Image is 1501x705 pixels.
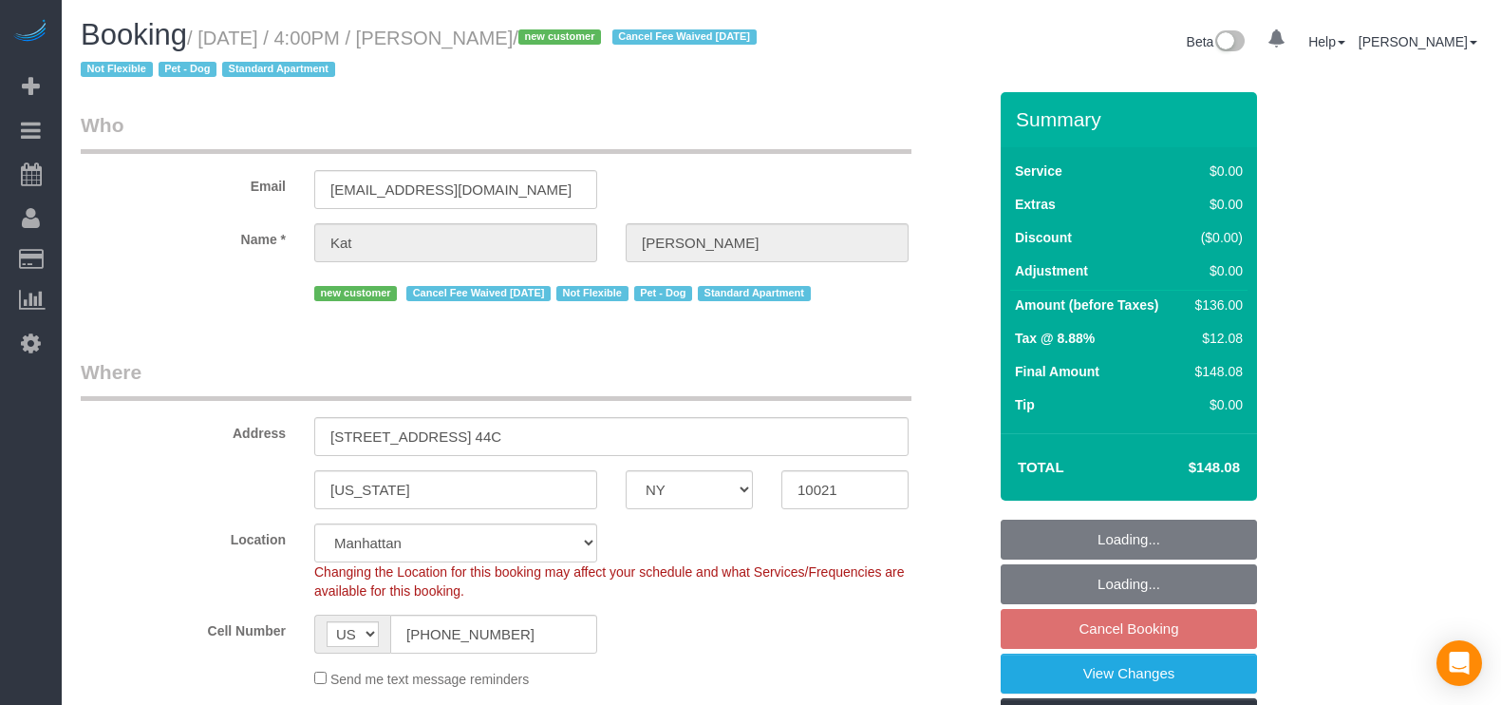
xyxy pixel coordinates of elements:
span: Standard Apartment [222,62,335,77]
input: Zip Code [781,470,909,509]
label: Name * [66,223,300,249]
div: Open Intercom Messenger [1436,640,1482,686]
span: Cancel Fee Waived [DATE] [406,286,551,301]
label: Tip [1015,395,1035,414]
div: $0.00 [1188,195,1243,214]
span: new customer [518,29,601,45]
label: Amount (before Taxes) [1015,295,1158,314]
label: Location [66,524,300,549]
a: Beta [1187,34,1246,49]
strong: Total [1018,459,1064,475]
a: View Changes [1001,654,1257,694]
label: Tax @ 8.88% [1015,329,1095,348]
span: Booking [81,18,187,51]
h4: $148.08 [1132,460,1240,476]
label: Discount [1015,228,1072,247]
label: Service [1015,162,1062,181]
input: Cell Number [390,615,597,654]
div: $136.00 [1188,295,1243,314]
img: Automaid Logo [11,19,49,46]
span: Not Flexible [556,286,629,301]
div: ($0.00) [1188,228,1243,247]
h3: Summary [1016,108,1248,130]
input: Email [314,170,597,209]
div: $12.08 [1188,329,1243,348]
input: City [314,470,597,509]
div: $0.00 [1188,162,1243,181]
span: Cancel Fee Waived [DATE] [612,29,757,45]
span: new customer [314,286,397,301]
label: Address [66,417,300,443]
div: $148.08 [1188,362,1243,381]
input: Last Name [626,223,909,262]
img: New interface [1213,30,1245,55]
div: $0.00 [1188,395,1243,414]
span: Standard Apartment [698,286,811,301]
label: Extras [1015,195,1056,214]
label: Cell Number [66,615,300,640]
a: [PERSON_NAME] [1359,34,1477,49]
span: Send me text message reminders [330,672,529,687]
label: Email [66,170,300,196]
span: Not Flexible [81,62,153,77]
label: Adjustment [1015,261,1088,280]
input: First Name [314,223,597,262]
legend: Who [81,111,911,154]
label: Final Amount [1015,362,1099,381]
span: Pet - Dog [634,286,692,301]
small: / [DATE] / 4:00PM / [PERSON_NAME] [81,28,762,81]
a: Help [1308,34,1345,49]
span: Pet - Dog [159,62,216,77]
span: Changing the Location for this booking may affect your schedule and what Services/Frequencies are... [314,564,905,599]
div: $0.00 [1188,261,1243,280]
legend: Where [81,358,911,401]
